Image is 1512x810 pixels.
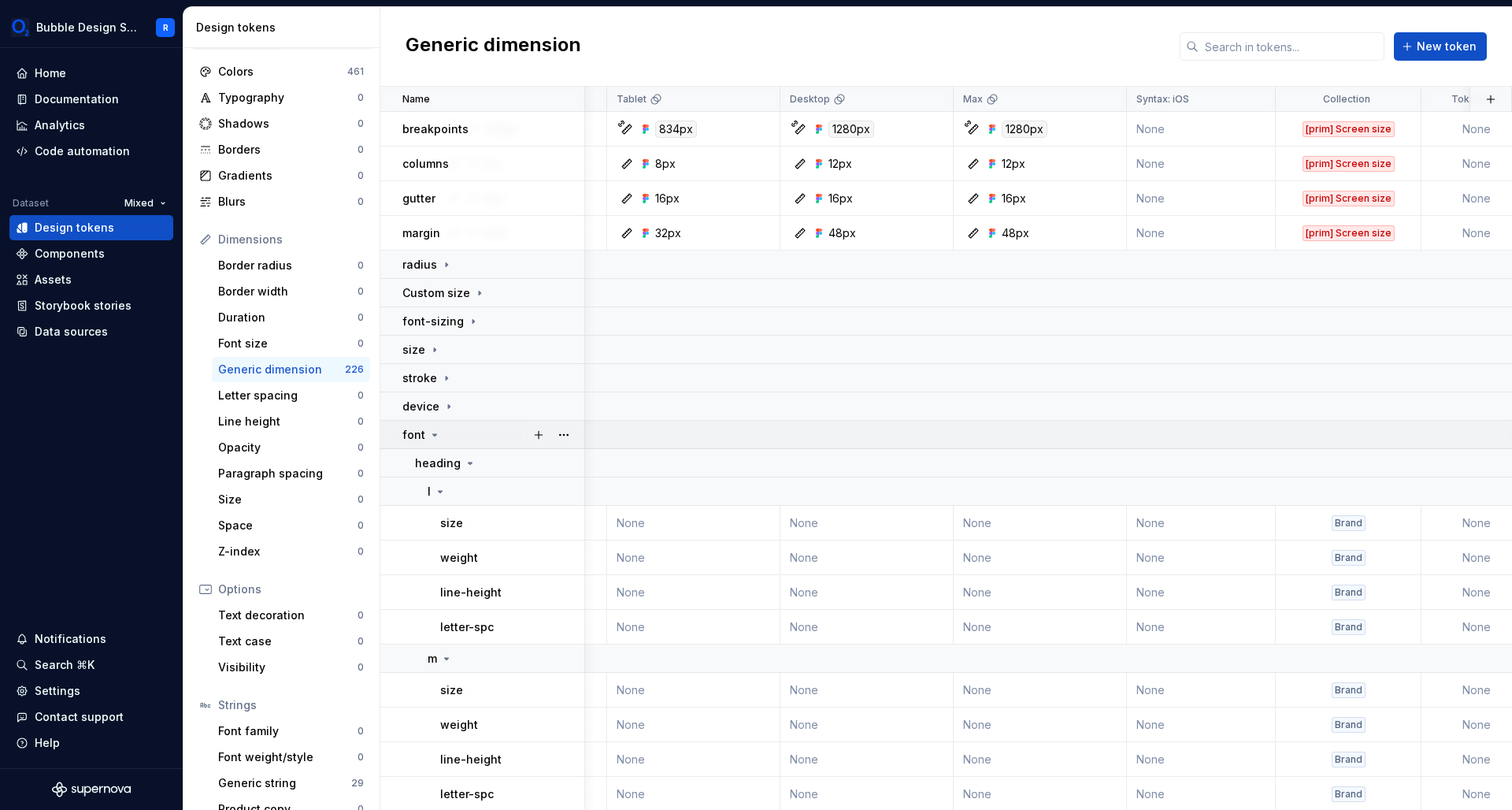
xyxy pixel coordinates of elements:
[402,427,425,443] p: font
[52,782,131,797] svg: Supernova Logo
[358,545,364,558] div: 0
[607,575,780,610] td: None
[212,655,370,680] a: Visibility0
[35,220,114,236] div: Design tokens
[1127,541,1276,575] td: None
[780,673,954,708] td: None
[212,435,370,460] a: Opacity0
[35,272,72,288] div: Assets
[607,610,780,645] td: None
[780,742,954,777] td: None
[440,717,478,733] p: weight
[35,631,106,647] div: Notifications
[218,749,358,765] div: Font weight/style
[212,719,370,744] a: Font family0
[218,660,358,675] div: Visibility
[402,399,439,414] p: device
[212,513,370,538] a: Space0
[358,285,364,298] div: 0
[218,518,358,533] div: Space
[35,683,80,699] div: Settings
[218,284,358,299] div: Border width
[218,723,358,739] div: Font family
[196,20,373,35] div: Design tokens
[218,581,364,597] div: Options
[655,191,680,206] div: 16px
[218,775,351,791] div: Generic string
[954,541,1127,575] td: None
[607,673,780,708] td: None
[218,388,358,403] div: Letter spacing
[402,257,437,273] p: radius
[828,225,856,241] div: 48px
[415,455,461,471] p: heading
[402,93,430,106] p: Name
[358,441,364,454] div: 0
[1136,93,1189,106] p: Syntax: iOS
[440,786,494,802] p: letter-spc
[1332,717,1366,733] div: Brand
[828,156,852,172] div: 12px
[402,370,437,386] p: stroke
[1332,585,1366,600] div: Brand
[402,342,425,358] p: size
[607,541,780,575] td: None
[1127,673,1276,708] td: None
[440,752,502,767] p: line-height
[1303,121,1395,137] div: [prim] Screen size
[9,241,173,266] a: Components
[358,609,364,622] div: 0
[1332,752,1366,767] div: Brand
[607,708,780,742] td: None
[1394,32,1487,61] button: New token
[218,142,358,158] div: Borders
[1127,506,1276,541] td: None
[9,87,173,112] a: Documentation
[1127,610,1276,645] td: None
[9,267,173,292] a: Assets
[218,310,358,325] div: Duration
[35,657,94,673] div: Search ⌘K
[780,575,954,610] td: None
[358,415,364,428] div: 0
[954,610,1127,645] td: None
[347,65,364,78] div: 461
[218,607,358,623] div: Text decoration
[358,725,364,738] div: 0
[212,279,370,304] a: Border width0
[218,232,364,247] div: Dimensions
[358,91,364,104] div: 0
[428,651,437,667] p: m
[954,575,1127,610] td: None
[163,21,169,34] div: R
[193,189,370,214] a: Blurs0
[1127,112,1276,147] td: None
[218,414,358,429] div: Line height
[402,225,440,241] p: margin
[607,506,780,541] td: None
[358,751,364,764] div: 0
[402,191,435,206] p: gutter
[963,93,983,106] p: Max
[358,143,364,156] div: 0
[9,293,173,318] a: Storybook stories
[954,506,1127,541] td: None
[35,91,119,107] div: Documentation
[440,682,463,698] p: size
[780,506,954,541] td: None
[218,362,345,377] div: Generic dimension
[358,195,364,208] div: 0
[1303,191,1395,206] div: [prim] Screen size
[212,771,370,796] a: Generic string29
[9,61,173,86] a: Home
[212,487,370,512] a: Size0
[218,492,358,507] div: Size
[954,708,1127,742] td: None
[358,117,364,130] div: 0
[406,32,581,61] h2: Generic dimension
[428,484,431,500] p: l
[1451,93,1499,106] p: Token set
[1002,191,1026,206] div: 16px
[35,117,85,133] div: Analytics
